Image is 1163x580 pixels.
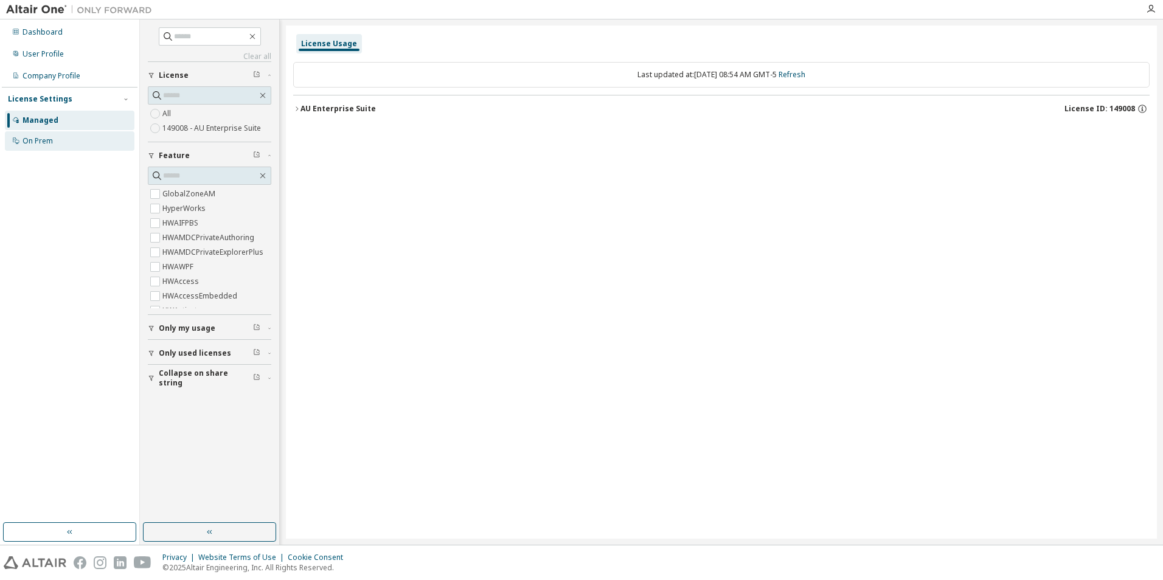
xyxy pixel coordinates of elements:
div: Managed [23,116,58,125]
button: Feature [148,142,271,169]
label: HWAWPF [162,260,196,274]
div: AU Enterprise Suite [300,104,376,114]
label: All [162,106,173,121]
div: Website Terms of Use [198,553,288,562]
button: Collapse on share string [148,365,271,392]
button: AU Enterprise SuiteLicense ID: 149008 [293,95,1150,122]
span: Clear filter [253,373,260,383]
button: License [148,62,271,89]
div: Company Profile [23,71,80,81]
div: License Settings [8,94,72,104]
label: HWActivate [162,303,204,318]
span: Clear filter [253,71,260,80]
p: © 2025 Altair Engineering, Inc. All Rights Reserved. [162,562,350,573]
label: 149008 - AU Enterprise Suite [162,121,263,136]
div: On Prem [23,136,53,146]
label: HWAMDCPrivateAuthoring [162,230,257,245]
label: HWAMDCPrivateExplorerPlus [162,245,266,260]
img: Altair One [6,4,158,16]
span: Only my usage [159,323,215,333]
button: Only used licenses [148,340,271,367]
div: Dashboard [23,27,63,37]
div: Cookie Consent [288,553,350,562]
span: Collapse on share string [159,368,253,388]
span: Clear filter [253,151,260,161]
div: Last updated at: [DATE] 08:54 AM GMT-5 [293,62,1150,88]
img: altair_logo.svg [4,556,66,569]
span: Clear filter [253,348,260,358]
span: License [159,71,189,80]
span: Feature [159,151,190,161]
img: facebook.svg [74,556,86,569]
span: Only used licenses [159,348,231,358]
label: HyperWorks [162,201,208,216]
label: HWAccessEmbedded [162,289,240,303]
button: Only my usage [148,315,271,342]
label: HWAccess [162,274,201,289]
img: instagram.svg [94,556,106,569]
a: Refresh [779,69,805,80]
span: License ID: 149008 [1064,104,1135,114]
div: User Profile [23,49,64,59]
span: Clear filter [253,323,260,333]
div: License Usage [301,39,357,49]
label: GlobalZoneAM [162,187,218,201]
label: HWAIFPBS [162,216,201,230]
div: Privacy [162,553,198,562]
a: Clear all [148,52,271,61]
img: linkedin.svg [114,556,127,569]
img: youtube.svg [134,556,151,569]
